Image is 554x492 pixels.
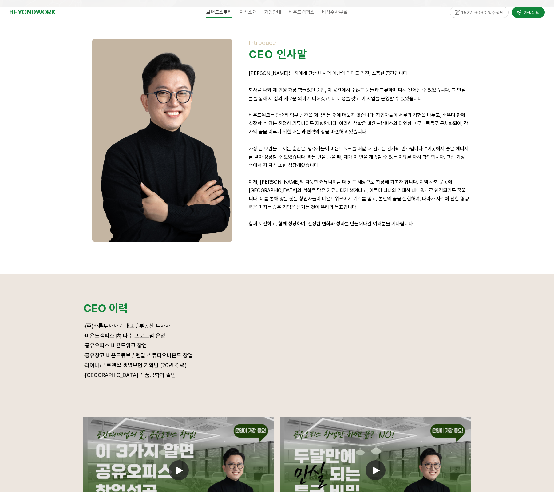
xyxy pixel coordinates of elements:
[285,5,318,20] a: 비욘드캠퍼스
[83,362,187,368] span: 라이나/푸르덴셜 생명보험 기획팀 (20년 경력)
[318,5,351,20] a: 비상주사무실
[260,5,285,20] a: 가맹안내
[249,86,469,102] p: 회사를 나와 제 인생 가장 힘들었던 순간, 이 공간에서 수많은 분들과 교류하며 다시 일어설 수 있었습니다. 그 만남들을 통해 제 삶의 새로운 의미가 더해졌고, 더 애정을 갖고...
[239,9,257,15] span: 지점소개
[83,362,85,368] span: ·
[249,48,307,61] strong: CEO 인사말
[289,9,315,15] span: 비욘드캠퍼스
[512,7,545,18] a: 가맹문의
[264,9,281,15] span: 가맹안내
[83,323,85,329] span: ·
[9,6,56,18] a: BEYONDWORK
[249,111,469,136] p: 비욘드워크는 단순히 업무 공간을 제공하는 것에 머물지 않습니다. 창업자들이 서로의 경험을 나누고, 배우며 함께 성장할 수 있는 진정한 커뮤니티를 지향합니다. 이러한 철학은 비...
[83,342,147,349] span: 공유오피스 비욘드워크 창업
[322,9,348,15] span: 비상주사무실
[249,69,469,77] p: [PERSON_NAME]는 저에게 단순한 사업 이상의 의미를 가진, 소중한 공간입니다.
[83,372,85,378] span: ·
[85,323,170,329] span: (주)바른투자자문 대표 / 부동산 투자자
[249,145,469,170] p: 가장 큰 보람을 느끼는 순간은, 입주자들이 비욘드워크를 떠날 때 건네는 감사의 인사입니다. “이곳에서 좋은 에너지를 받아 성장할 수 있었습니다”라는 말을 들을 때, 제가 이 ...
[83,332,165,339] span: 비욘드캠퍼스 內 다수 프로그램 운영
[83,302,128,315] strong: CEO 이력
[249,39,276,46] span: Introduce
[206,7,232,18] span: 브랜드스토리
[83,352,193,359] span: 공유창고 비욘드큐브 / 렌탈 스튜디오비욘드 창업
[83,352,85,359] strong: ·
[522,9,540,15] span: 가맹문의
[249,220,469,228] p: 함께 도전하고, 함께 성장하며, 진정한 변화와 성과를 만들어나갈 여러분을 기다립니다.
[249,178,469,211] p: 이제, [PERSON_NAME]의 따뜻한 커뮤니티를 더 넓은 세상으로 확장해 가고자 합니다. 지역 사회 곳곳에 [GEOGRAPHIC_DATA]의 철학을 담은 커뮤니티가 생겨나...
[83,372,176,378] span: [GEOGRAPHIC_DATA] 식품공학과 졸업
[203,5,236,20] a: 브랜드스토리
[83,332,85,339] span: ·
[83,342,85,349] strong: ·
[236,5,260,20] a: 지점소개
